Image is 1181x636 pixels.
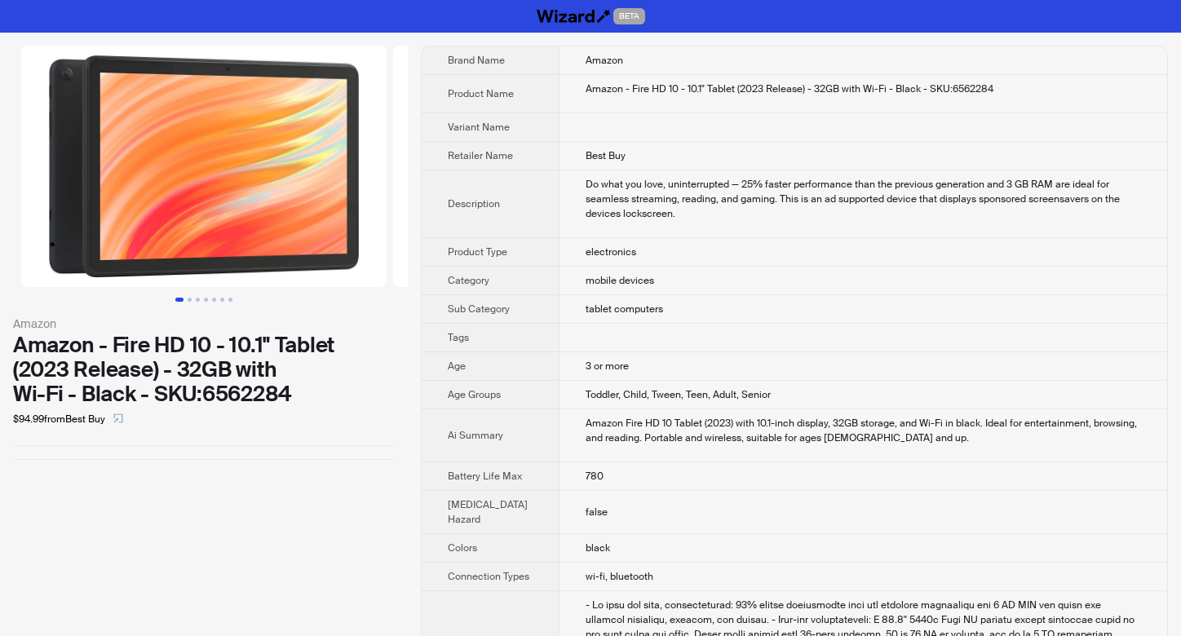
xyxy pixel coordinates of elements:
span: Connection Types [448,570,529,583]
span: 3 or more [586,360,629,373]
span: mobile devices [586,274,654,287]
span: false [586,506,608,519]
div: $94.99 from Best Buy [13,406,395,432]
img: Amazon - Fire HD 10 - 10.1" Tablet (2023 Release) - 32GB with Wi-Fi - Black - SKU:6562284 image 2 [393,46,759,287]
span: Product Name [448,87,514,100]
span: black [586,541,610,554]
span: Brand Name [448,54,505,67]
button: Go to slide 3 [196,298,200,302]
div: Amazon - Fire HD 10 - 10.1" Tablet (2023 Release) - 32GB with Wi-Fi - Black - SKU:6562284 [586,82,1141,96]
span: Best Buy [586,149,626,162]
span: Age Groups [448,388,501,401]
div: Amazon [13,315,395,333]
button: Go to slide 1 [175,298,184,302]
button: Go to slide 2 [188,298,192,302]
span: Toddler, Child, Tween, Teen, Adult, Senior [586,388,771,401]
span: wi-fi, bluetooth [586,570,653,583]
img: Amazon - Fire HD 10 - 10.1" Tablet (2023 Release) - 32GB with Wi-Fi - Black - SKU:6562284 image 1 [21,46,387,287]
span: Battery Life Max [448,470,522,483]
button: Go to slide 4 [204,298,208,302]
span: Colors [448,541,477,554]
button: Go to slide 7 [228,298,232,302]
button: Go to slide 5 [212,298,216,302]
span: Variant Name [448,121,510,134]
span: Description [448,197,500,210]
div: Amazon - Fire HD 10 - 10.1" Tablet (2023 Release) - 32GB with Wi-Fi - Black - SKU:6562284 [13,333,395,406]
span: tablet computers [586,303,663,316]
button: Go to slide 6 [220,298,224,302]
span: Product Type [448,245,507,258]
div: Amazon Fire HD 10 Tablet (2023) with 10.1-inch display, 32GB storage, and Wi-Fi in black. Ideal f... [586,416,1141,445]
span: Retailer Name [448,149,513,162]
span: BETA [613,8,645,24]
span: electronics [586,245,636,258]
span: select [113,413,123,423]
span: Sub Category [448,303,510,316]
div: Do what you love, uninterrupted — 25% faster performance than the previous generation and 3 GB RA... [586,177,1141,221]
span: Ai Summary [448,429,503,442]
span: 780 [586,470,604,483]
span: Tags [448,331,469,344]
span: [MEDICAL_DATA] Hazard [448,498,528,526]
span: Amazon [586,54,623,67]
span: Category [448,274,489,287]
span: Age [448,360,466,373]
